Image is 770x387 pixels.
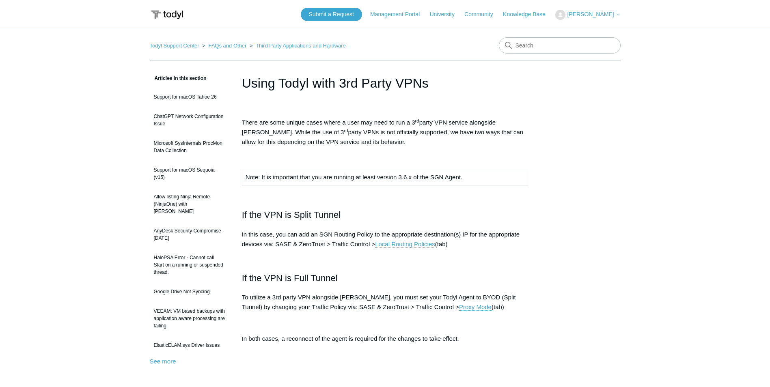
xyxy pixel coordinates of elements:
img: Todyl Support Center Help Center home page [150,7,184,22]
a: Allow listing Ninja Remote (NinjaOne) with [PERSON_NAME] [150,189,230,219]
input: Search [499,37,621,54]
a: Submit a Request [301,8,362,21]
span: [PERSON_NAME] [567,11,614,17]
a: Google Drive Not Syncing [150,284,230,299]
a: Microsoft SysInternals ProcMon Data Collection [150,135,230,158]
h2: If the VPN is Split Tunnel [242,208,528,222]
a: Knowledge Base [503,10,554,19]
td: Note: It is important that you are running at least version 3.6.x of the SGN Agent. [242,169,528,186]
span: Articles in this section [150,75,207,81]
h2: If the VPN is Full Tunnel [242,271,528,285]
a: Local Routing Policies [375,241,435,248]
p: In this case, you can add an SGN Routing Policy to the appropriate destination(s) IP for the appr... [242,230,528,249]
a: ElasticELAM.sys Driver Issues [150,338,230,353]
li: Todyl Support Center [150,43,201,49]
p: To utilize a 3rd party VPN alongside [PERSON_NAME], you must set your Todyl Agent to BYOD (Split ... [242,292,528,312]
h1: Using Todyl with 3rd Party VPNs [242,73,528,93]
a: VEEAM: VM based backups with application aware processing are failing [150,303,230,333]
p: In both cases, a reconnect of the agent is required for the changes to take effect. [242,334,528,344]
sup: rd [415,118,419,123]
a: Proxy Mode [459,303,492,311]
a: FAQs and Other [208,43,246,49]
a: Third Party Applications and Hardware [256,43,346,49]
a: AnyDesk Security Compromise - [DATE] [150,223,230,246]
a: Management Portal [370,10,428,19]
a: Todyl Support Center [150,43,199,49]
a: Support for macOS Tahoe 26 [150,89,230,105]
a: ChatGPT Network Configuration Issue [150,109,230,131]
a: University [429,10,462,19]
p: There are some unique cases where a user may need to run a 3 party VPN service alongside [PERSON_... [242,118,528,147]
a: See more [150,358,176,365]
a: Community [464,10,501,19]
li: FAQs and Other [201,43,248,49]
a: Support for macOS Sequoia (v15) [150,162,230,185]
a: HaloPSA Error - Cannot call Start on a running or suspended thread. [150,250,230,280]
button: [PERSON_NAME] [555,10,620,20]
sup: rd [344,128,348,133]
li: Third Party Applications and Hardware [248,43,346,49]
